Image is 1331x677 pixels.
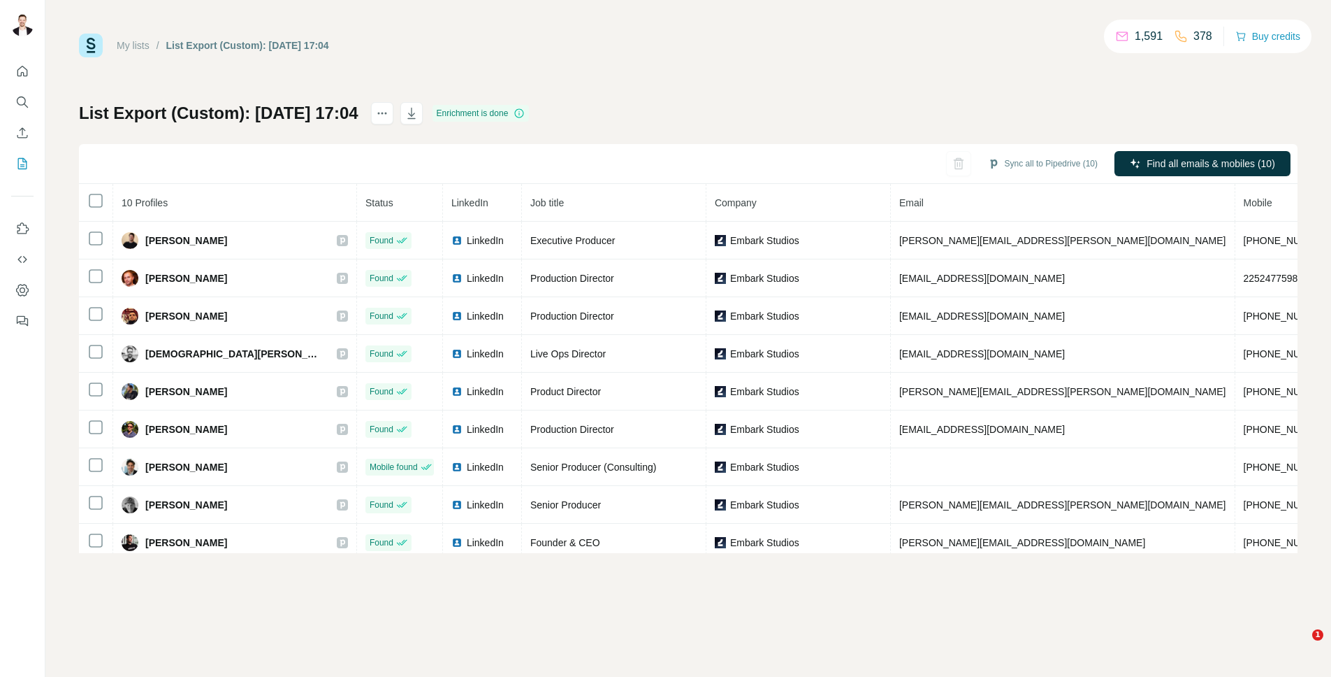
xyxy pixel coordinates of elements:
[467,385,504,399] span: LinkedIn
[467,347,504,361] span: LinkedIn
[467,536,504,550] span: LinkedIn
[730,422,799,436] span: Embark Studios
[157,38,159,52] li: /
[1312,629,1323,641] span: 1
[715,311,726,322] img: company-logo
[451,386,463,397] img: LinkedIn logo
[370,536,393,549] span: Found
[715,273,726,284] img: company-logo
[730,271,799,285] span: Embark Studios
[11,59,34,84] button: Quick start
[166,38,329,52] div: List Export (Custom): [DATE] 17:04
[370,348,393,360] span: Found
[451,273,463,284] img: LinkedIn logo
[730,347,799,361] span: Embark Studios
[1193,28,1212,45] p: 378
[365,197,393,208] span: Status
[145,498,227,512] span: [PERSON_NAME]
[370,461,418,473] span: Mobile found
[530,537,600,548] span: Founder & CEO
[899,311,1065,322] span: [EMAIL_ADDRESS][DOMAIN_NAME]
[530,386,601,397] span: Product Director
[432,105,530,122] div: Enrichment is done
[899,424,1065,435] span: [EMAIL_ADDRESS][DOMAIN_NAME]
[145,385,227,399] span: [PERSON_NAME]
[451,311,463,322] img: LinkedIn logo
[730,385,799,399] span: Embark Studios
[122,534,138,551] img: Avatar
[11,308,34,334] button: Feedback
[899,197,924,208] span: Email
[715,197,757,208] span: Company
[122,459,138,476] img: Avatar
[530,424,614,435] span: Production Director
[451,499,463,511] img: LinkedIn logo
[1147,157,1275,171] span: Find all emails & mobiles (10)
[530,348,606,359] span: Live Ops Director
[370,499,393,511] span: Found
[899,235,1226,246] span: [PERSON_NAME][EMAIL_ADDRESS][PERSON_NAME][DOMAIN_NAME]
[899,499,1226,511] span: [PERSON_NAME][EMAIL_ADDRESS][PERSON_NAME][DOMAIN_NAME]
[145,309,227,323] span: [PERSON_NAME]
[145,271,227,285] span: [PERSON_NAME]
[730,536,799,550] span: Embark Studios
[730,309,799,323] span: Embark Studios
[730,460,799,474] span: Embark Studios
[451,348,463,359] img: LinkedIn logo
[1244,197,1272,208] span: Mobile
[530,197,564,208] span: Job title
[530,311,614,322] span: Production Director
[117,40,150,51] a: My lists
[730,234,799,248] span: Embark Studios
[122,232,138,249] img: Avatar
[371,102,393,124] button: actions
[122,270,138,287] img: Avatar
[899,386,1226,397] span: [PERSON_NAME][EMAIL_ADDRESS][PERSON_NAME][DOMAIN_NAME]
[530,462,657,473] span: Senior Producer (Consulting)
[370,272,393,285] span: Found
[715,499,726,511] img: company-logo
[978,153,1107,174] button: Sync all to Pipedrive (10)
[145,347,323,361] span: [DEMOGRAPHIC_DATA][PERSON_NAME]
[451,537,463,548] img: LinkedIn logo
[530,273,614,284] span: Production Director
[899,537,1145,548] span: [PERSON_NAME][EMAIL_ADDRESS][DOMAIN_NAME]
[451,197,488,208] span: LinkedIn
[122,497,138,513] img: Avatar
[467,271,504,285] span: LinkedIn
[715,235,726,246] img: company-logo
[122,197,168,208] span: 10 Profiles
[1135,28,1163,45] p: 1,591
[715,386,726,397] img: company-logo
[1283,629,1317,663] iframe: Intercom live chat
[122,383,138,400] img: Avatar
[715,348,726,359] img: company-logo
[122,421,138,438] img: Avatar
[145,460,227,474] span: [PERSON_NAME]
[451,424,463,435] img: LinkedIn logo
[715,462,726,473] img: company-logo
[899,348,1065,359] span: [EMAIL_ADDRESS][DOMAIN_NAME]
[11,216,34,241] button: Use Surfe on LinkedIn
[1114,151,1290,176] button: Find all emails & mobiles (10)
[145,422,227,436] span: [PERSON_NAME]
[530,235,615,246] span: Executive Producer
[467,422,504,436] span: LinkedIn
[715,424,726,435] img: company-logo
[145,536,227,550] span: [PERSON_NAME]
[122,308,138,325] img: Avatar
[11,120,34,145] button: Enrich CSV
[145,234,227,248] span: [PERSON_NAME]
[79,34,103,57] img: Surfe Logo
[370,385,393,398] span: Found
[467,309,504,323] span: LinkedIn
[530,499,601,511] span: Senior Producer
[467,234,504,248] span: LinkedIn
[1244,273,1298,284] span: 2252477598
[79,102,358,124] h1: List Export (Custom): [DATE] 17:04
[370,234,393,247] span: Found
[451,462,463,473] img: LinkedIn logo
[11,14,34,36] img: Avatar
[467,460,504,474] span: LinkedIn
[715,537,726,548] img: company-logo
